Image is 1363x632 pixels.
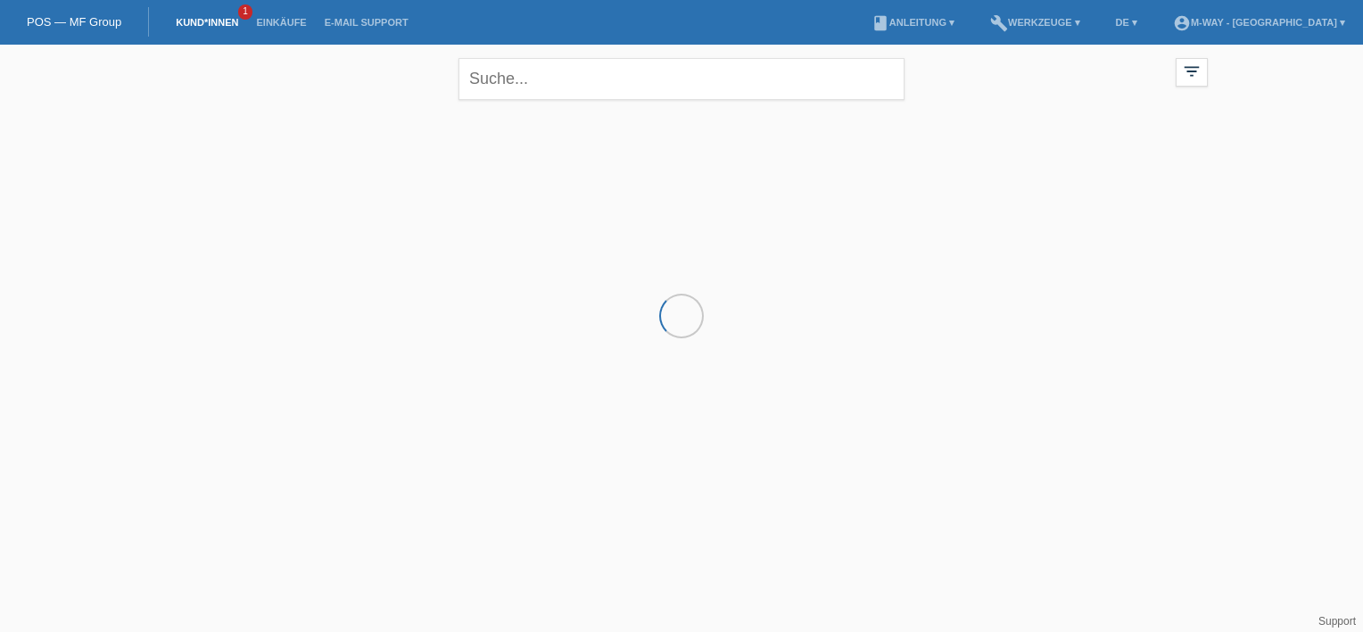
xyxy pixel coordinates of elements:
i: filter_list [1182,62,1202,81]
a: Kund*innen [167,17,247,28]
i: account_circle [1173,14,1191,32]
a: E-Mail Support [316,17,417,28]
a: bookAnleitung ▾ [863,17,963,28]
a: Einkäufe [247,17,315,28]
a: POS — MF Group [27,15,121,29]
a: buildWerkzeuge ▾ [981,17,1089,28]
a: Support [1318,615,1356,628]
a: DE ▾ [1107,17,1146,28]
span: 1 [238,4,252,20]
i: build [990,14,1008,32]
i: book [871,14,889,32]
a: account_circlem-way - [GEOGRAPHIC_DATA] ▾ [1164,17,1354,28]
input: Suche... [458,58,905,100]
